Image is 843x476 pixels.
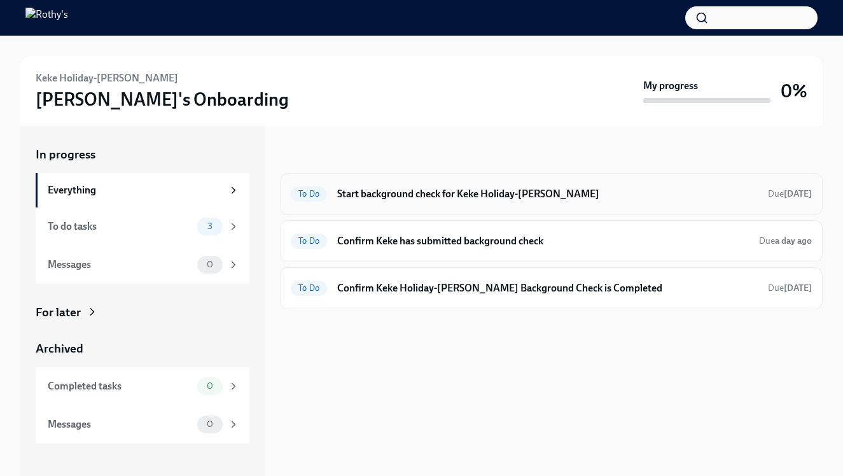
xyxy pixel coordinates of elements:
[48,258,192,272] div: Messages
[36,304,249,321] a: For later
[775,235,812,246] strong: a day ago
[48,417,192,431] div: Messages
[291,189,327,199] span: To Do
[291,283,327,293] span: To Do
[768,282,812,294] span: September 30th, 2025 09:00
[36,340,249,357] a: Archived
[337,234,749,248] h6: Confirm Keke has submitted background check
[199,260,221,269] span: 0
[36,173,249,207] a: Everything
[768,188,812,200] span: September 17th, 2025 09:00
[768,283,812,293] span: Due
[759,235,812,246] span: Due
[280,146,340,163] div: In progress
[36,304,81,321] div: For later
[643,79,698,93] strong: My progress
[36,405,249,444] a: Messages0
[36,88,289,111] h3: [PERSON_NAME]'s Onboarding
[199,419,221,429] span: 0
[25,8,68,28] img: Rothy's
[36,246,249,284] a: Messages0
[199,381,221,391] span: 0
[48,183,223,197] div: Everything
[36,71,178,85] h6: Keke Holiday-[PERSON_NAME]
[291,278,812,298] a: To DoConfirm Keke Holiday-[PERSON_NAME] Background Check is CompletedDue[DATE]
[337,187,758,201] h6: Start background check for Keke Holiday-[PERSON_NAME]
[291,231,812,251] a: To DoConfirm Keke has submitted background checkDuea day ago
[36,146,249,163] a: In progress
[759,235,812,247] span: September 18th, 2025 09:00
[291,184,812,204] a: To DoStart background check for Keke Holiday-[PERSON_NAME]Due[DATE]
[36,367,249,405] a: Completed tasks0
[48,220,192,234] div: To do tasks
[784,283,812,293] strong: [DATE]
[781,80,807,102] h3: 0%
[337,281,758,295] h6: Confirm Keke Holiday-[PERSON_NAME] Background Check is Completed
[784,188,812,199] strong: [DATE]
[291,236,327,246] span: To Do
[768,188,812,199] span: Due
[36,207,249,246] a: To do tasks3
[200,221,220,231] span: 3
[48,379,192,393] div: Completed tasks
